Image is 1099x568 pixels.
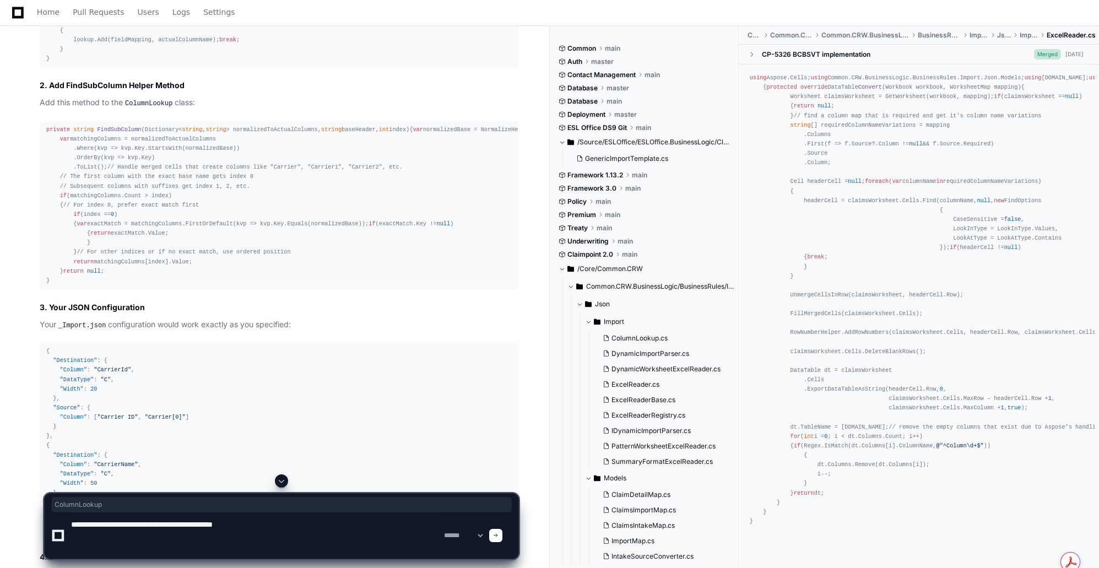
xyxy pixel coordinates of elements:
[50,432,53,439] span: ,
[60,461,87,468] span: "Column"
[567,44,596,53] span: Common
[585,469,739,487] button: Models
[53,452,97,458] span: "Destination"
[598,346,733,361] button: DynamicImportParser.cs
[111,376,114,383] span: ,
[104,357,107,364] span: {
[611,426,691,435] span: IDynamicImportParser.cs
[794,112,1042,119] span: // find a column map that is required and get it's column name variations
[413,126,423,133] span: var
[1004,216,1021,223] span: false
[766,84,1021,90] span: DataTable ( )
[636,123,651,132] span: main
[60,136,70,142] span: var
[55,500,508,509] span: ColumnLookup
[567,57,582,66] span: Auth
[111,211,114,218] span: 0
[84,386,87,392] span: :
[131,366,134,373] span: ,
[594,315,600,328] svg: Directory
[611,442,716,451] span: PatternWorksheetExcelReader.cs
[597,224,612,232] span: main
[138,461,141,468] span: ,
[73,258,94,265] span: return
[791,122,811,128] span: string
[87,366,90,373] span: :
[172,9,190,15] span: Logs
[60,470,94,477] span: "DataType"
[87,268,101,274] span: null
[632,171,647,180] span: main
[885,84,1017,90] span: Workbook workbook, WorksheetMap mapping
[936,178,943,185] span: in
[203,9,235,15] span: Settings
[567,210,596,219] span: Premium
[40,318,518,332] p: Your configuration would work exactly as you specified:
[858,84,882,90] span: Convert
[762,50,870,59] div: CP-5326 BCBSVT implementation
[63,202,199,208] span: // For index 0, prefer exact match first
[918,31,961,40] span: BusinessRules
[1047,31,1096,40] span: ExcelReader.cs
[53,404,80,411] span: "Source"
[567,184,616,193] span: Framework 3.0
[614,110,637,119] span: master
[94,461,138,468] span: "CarrierName"
[585,313,739,331] button: Import
[811,74,828,81] span: using
[53,357,97,364] span: "Destination"
[186,414,189,420] span: ]
[46,126,409,133] span: ( )
[598,408,733,423] button: ExcelReaderRegistry.cs
[60,386,84,392] span: "Width"
[104,452,107,458] span: {
[101,376,111,383] span: "C"
[53,423,56,430] span: }
[1001,404,1004,411] span: 1
[97,414,138,420] span: "Carrier ID"
[145,414,186,420] span: "Carrier[0]"
[77,220,86,227] span: var
[594,472,600,485] svg: Directory
[625,184,641,193] span: main
[618,237,633,246] span: main
[90,230,111,236] span: return
[1065,50,1084,58] div: [DATE]
[567,84,598,93] span: Database
[40,80,518,91] h3: 2. Add FindSubColumn Helper Method
[379,126,389,133] span: int
[750,73,1088,526] div: Aspose.Cells; Common.CRW.BusinessLogic.BusinessRules.Import.Json.Models; [DOMAIN_NAME]; System.Li...
[94,366,131,373] span: "CarrierId"
[595,300,610,309] span: Json
[40,96,518,110] p: Add this method to the class:
[818,102,831,109] span: null
[791,433,800,440] span: for
[848,178,862,185] span: null
[567,278,739,295] button: Common.CRW.BusinessLogic/BusinessRules/Import
[567,237,609,246] span: Underwriting
[611,411,685,420] span: ExcelReaderRegistry.cs
[611,380,659,389] span: ExcelReader.cs
[559,260,730,278] button: /Core/Common.CRW
[40,302,518,313] h3: 3. Your JSON Configuration
[567,110,605,119] span: Deployment
[604,474,626,483] span: Models
[595,197,611,206] span: main
[821,31,909,40] span: Common.CRW.BusinessLogic
[567,262,574,275] svg: Directory
[977,197,990,204] span: null
[936,442,984,449] span: @"^Column\d+$"
[892,178,902,185] span: var
[94,376,97,383] span: :
[37,9,59,15] span: Home
[1025,74,1042,81] span: using
[865,178,889,185] span: foreach
[111,470,114,477] span: ,
[577,138,730,147] span: /Source/ESLOffice/ESLOffice.BusinessLogic/Claims/Import
[997,31,1011,40] span: Json
[87,461,90,468] span: :
[611,457,713,466] span: SummaryFormatExcelReader.cs
[1048,395,1052,402] span: 1
[73,9,124,15] span: Pull Requests
[90,386,97,392] span: 20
